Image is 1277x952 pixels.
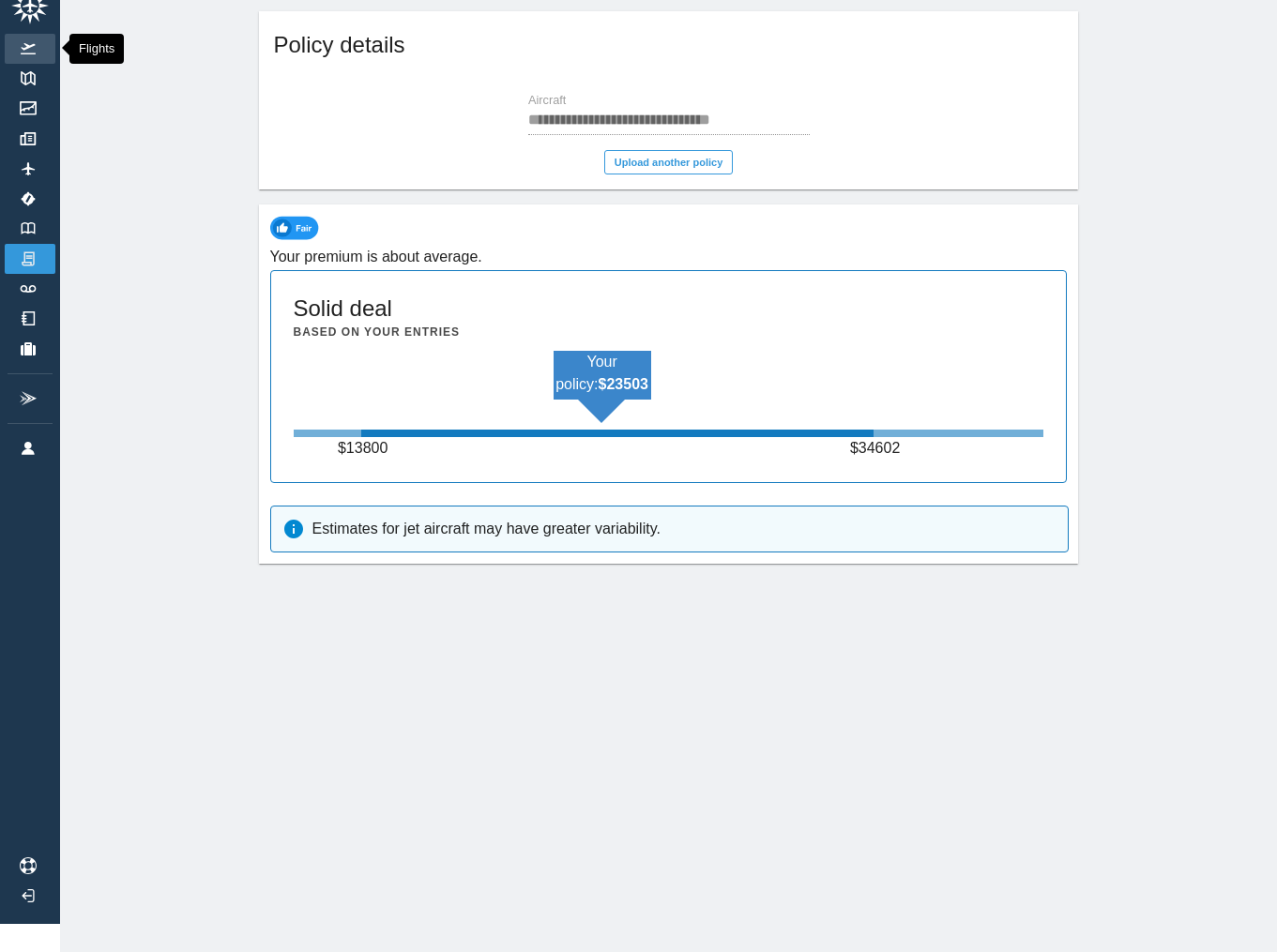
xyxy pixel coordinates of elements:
[850,437,897,460] p: $ 34602
[312,518,661,540] p: Estimates for jet aircraft may have greater variability.
[270,244,1068,270] h6: Your premium is about average.
[294,294,392,324] h5: Solid deal
[599,376,648,392] b: $ 23503
[528,93,566,110] label: Aircraft
[338,437,385,460] p: $ 13800
[604,150,734,174] button: Upload another policy
[259,11,1079,86] div: Policy details
[554,351,651,396] p: Your policy:
[294,324,460,341] h6: Based on your entries
[274,30,405,60] h5: Policy details
[270,216,324,240] img: fair-policy-chip-16a22df130daad956e14.svg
